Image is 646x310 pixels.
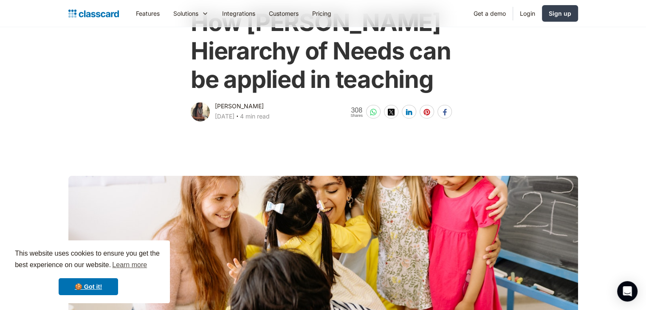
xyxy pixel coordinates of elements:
[370,109,377,116] img: whatsapp-white sharing button
[350,114,363,118] span: Shares
[423,109,430,116] img: pinterest-white sharing button
[129,4,166,23] a: Features
[111,259,148,271] a: learn more about cookies
[406,109,412,116] img: linkedin-white sharing button
[350,107,363,114] span: 308
[467,4,513,23] a: Get a demo
[549,9,571,18] div: Sign up
[305,4,338,23] a: Pricing
[191,8,455,94] h1: How [PERSON_NAME] Hierarchy of Needs can be applied in teaching
[15,248,162,271] span: This website uses cookies to ensure you get the best experience on our website.
[513,4,542,23] a: Login
[441,109,448,116] img: facebook-white sharing button
[234,111,240,123] div: ‧
[240,111,270,121] div: 4 min read
[68,8,119,20] a: home
[215,4,262,23] a: Integrations
[173,9,198,18] div: Solutions
[7,240,170,303] div: cookieconsent
[388,109,395,116] img: twitter-white sharing button
[59,278,118,295] a: dismiss cookie message
[542,5,578,22] a: Sign up
[262,4,305,23] a: Customers
[617,281,638,302] div: Open Intercom Messenger
[215,101,264,111] div: [PERSON_NAME]
[215,111,234,121] div: [DATE]
[166,4,215,23] div: Solutions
